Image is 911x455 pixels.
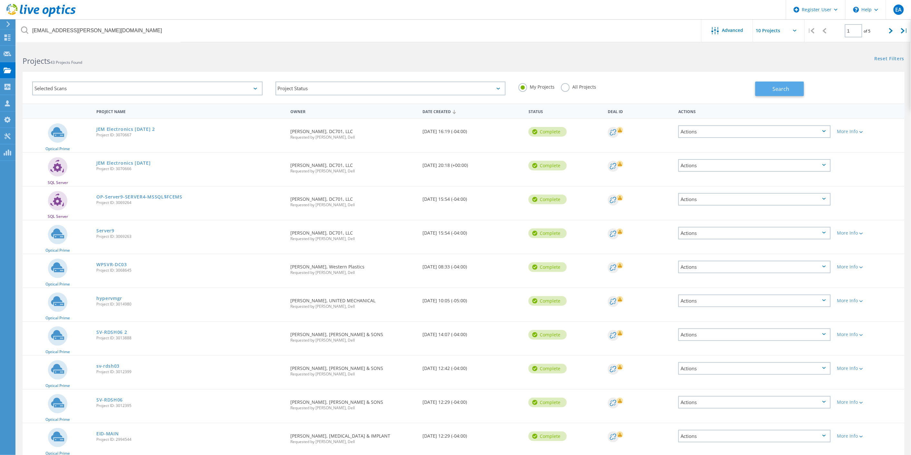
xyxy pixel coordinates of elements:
div: [PERSON_NAME], [PERSON_NAME] & SONS [287,390,420,416]
div: [DATE] 15:54 (-04:00) [420,220,525,242]
span: Project ID: 3070666 [96,167,284,171]
div: More Info [837,366,901,371]
label: My Projects [518,83,555,89]
span: Optical Prime [45,248,70,252]
div: More Info [837,400,901,404]
div: Actions [678,227,831,239]
div: [DATE] 16:19 (-04:00) [420,119,525,140]
div: [PERSON_NAME], DC701, LLC [287,187,420,213]
span: Requested by [PERSON_NAME], Dell [290,440,416,444]
span: Project ID: 3070667 [96,133,284,137]
div: More Info [837,332,901,337]
div: [DATE] 14:07 (-04:00) [420,322,525,343]
a: JEM Electronics [DATE] 2 [96,127,155,131]
span: SQL Server [48,215,68,218]
svg: \n [853,7,859,13]
div: [PERSON_NAME], [PERSON_NAME] & SONS [287,356,420,382]
b: Projects [23,56,50,66]
span: Project ID: 3014980 [96,302,284,306]
div: Complete [528,431,567,441]
div: Complete [528,296,567,306]
div: Actions [678,193,831,206]
span: Requested by [PERSON_NAME], Dell [290,237,416,241]
div: Actions [678,328,831,341]
span: 43 Projects Found [50,60,82,65]
div: [DATE] 12:42 (-04:00) [420,356,525,377]
a: SV-RDSH06 2 [96,330,127,334]
a: EID-MAIN [96,431,119,436]
button: Search [755,82,804,96]
span: Project ID: 3068645 [96,268,284,272]
span: Advanced [722,28,743,33]
div: Complete [528,127,567,137]
div: Complete [528,398,567,407]
div: | [805,19,818,42]
div: [PERSON_NAME], Western Plastics [287,254,420,281]
div: Deal Id [605,105,675,117]
span: EA [895,7,902,12]
a: Server9 [96,228,114,233]
div: Status [525,105,605,117]
span: Requested by [PERSON_NAME], Dell [290,372,416,376]
span: Optical Prime [45,384,70,388]
div: [DATE] 10:05 (-05:00) [420,288,525,309]
div: Project Status [276,82,506,95]
span: Project ID: 3013888 [96,336,284,340]
a: hypervmgr [96,296,122,301]
a: Live Optics Dashboard [6,14,76,18]
div: Actions [678,362,831,375]
span: Requested by [PERSON_NAME], Dell [290,338,416,342]
div: [PERSON_NAME], [PERSON_NAME] & SONS [287,322,420,349]
div: Owner [287,105,420,117]
div: Project Name [93,105,287,117]
div: Complete [528,195,567,204]
span: of 5 [864,28,871,34]
div: Complete [528,161,567,170]
div: More Info [837,298,901,303]
span: Project ID: 3012399 [96,370,284,374]
div: Complete [528,330,567,340]
span: Project ID: 3069264 [96,201,284,205]
div: More Info [837,265,901,269]
div: [DATE] 12:29 (-04:00) [420,390,525,411]
div: [DATE] 12:29 (-04:00) [420,423,525,445]
span: Requested by [PERSON_NAME], Dell [290,169,416,173]
div: Selected Scans [32,82,263,95]
div: Actions [678,396,831,409]
div: Complete [528,364,567,373]
a: sv-rdsh03 [96,364,120,368]
div: More Info [837,434,901,438]
span: Optical Prime [45,418,70,421]
div: [DATE] 15:54 (-04:00) [420,187,525,208]
a: JEM Electronics [DATE] [96,161,150,165]
div: [PERSON_NAME], UNITED MECHANICAL [287,288,420,315]
div: Date Created [420,105,525,117]
div: [PERSON_NAME], DC701, LLC [287,220,420,247]
span: Optical Prime [45,316,70,320]
input: Search projects by name, owner, ID, company, etc [16,19,702,42]
label: All Projects [561,83,596,89]
div: More Info [837,129,901,134]
div: Actions [678,295,831,307]
div: Actions [678,261,831,273]
span: Requested by [PERSON_NAME], Dell [290,135,416,139]
div: Actions [675,105,834,117]
span: Requested by [PERSON_NAME], Dell [290,271,416,275]
div: More Info [837,231,901,235]
span: Optical Prime [45,147,70,151]
span: Requested by [PERSON_NAME], Dell [290,305,416,308]
div: Actions [678,430,831,442]
span: Optical Prime [45,350,70,354]
a: Reset Filters [875,56,905,62]
a: SV-RDSH06 [96,398,123,402]
div: [PERSON_NAME], DC701, LLC [287,119,420,146]
a: WPSVR-DC03 [96,262,127,267]
div: | [898,19,911,42]
div: [PERSON_NAME], DC701, LLC [287,153,420,179]
div: [DATE] 20:18 (+00:00) [420,153,525,174]
a: OP-Server9-SERVER4-MSSQL$FCEMS [96,195,182,199]
div: Actions [678,125,831,138]
div: Complete [528,262,567,272]
div: [PERSON_NAME], [MEDICAL_DATA] & IMPLANT [287,423,420,450]
span: Search [773,85,790,92]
